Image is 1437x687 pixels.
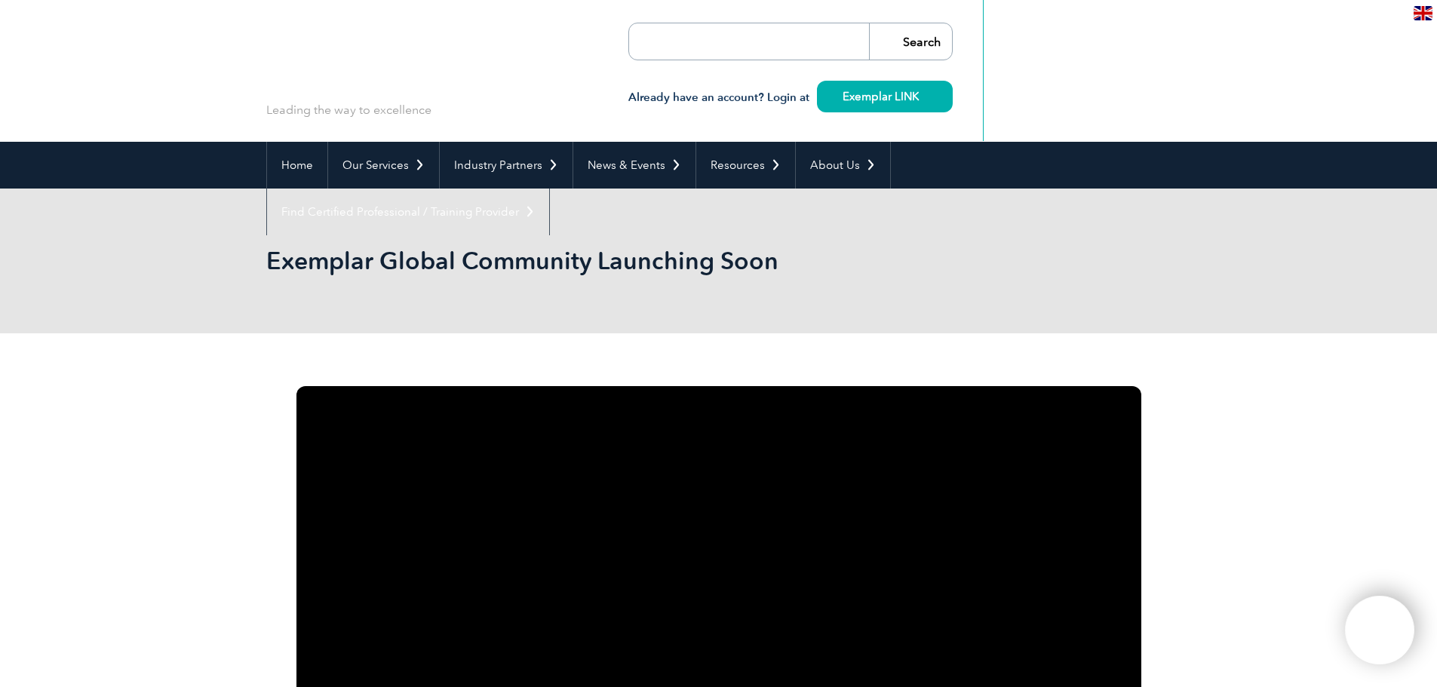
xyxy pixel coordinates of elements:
a: Our Services [328,142,439,189]
input: Search [869,23,952,60]
img: svg+xml;nitro-empty-id=MTMzODoxMTY=-1;base64,PHN2ZyB2aWV3Qm94PSIwIDAgNDAwIDQwMCIgd2lkdGg9IjQwMCIg... [1361,612,1399,649]
h3: Already have an account? Login at [628,88,953,107]
a: Find Certified Professional / Training Provider [267,189,549,235]
h2: Exemplar Global Community Launching Soon [266,249,900,273]
a: Exemplar LINK [817,81,953,112]
p: Leading the way to excellence [266,102,431,118]
a: Industry Partners [440,142,573,189]
a: News & Events [573,142,695,189]
a: Resources [696,142,795,189]
img: en [1414,6,1432,20]
a: Home [267,142,327,189]
img: svg+xml;nitro-empty-id=MzUxOjIzMg==-1;base64,PHN2ZyB2aWV3Qm94PSIwIDAgMTEgMTEiIHdpZHRoPSIxMSIgaGVp... [919,92,927,100]
a: About Us [796,142,890,189]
